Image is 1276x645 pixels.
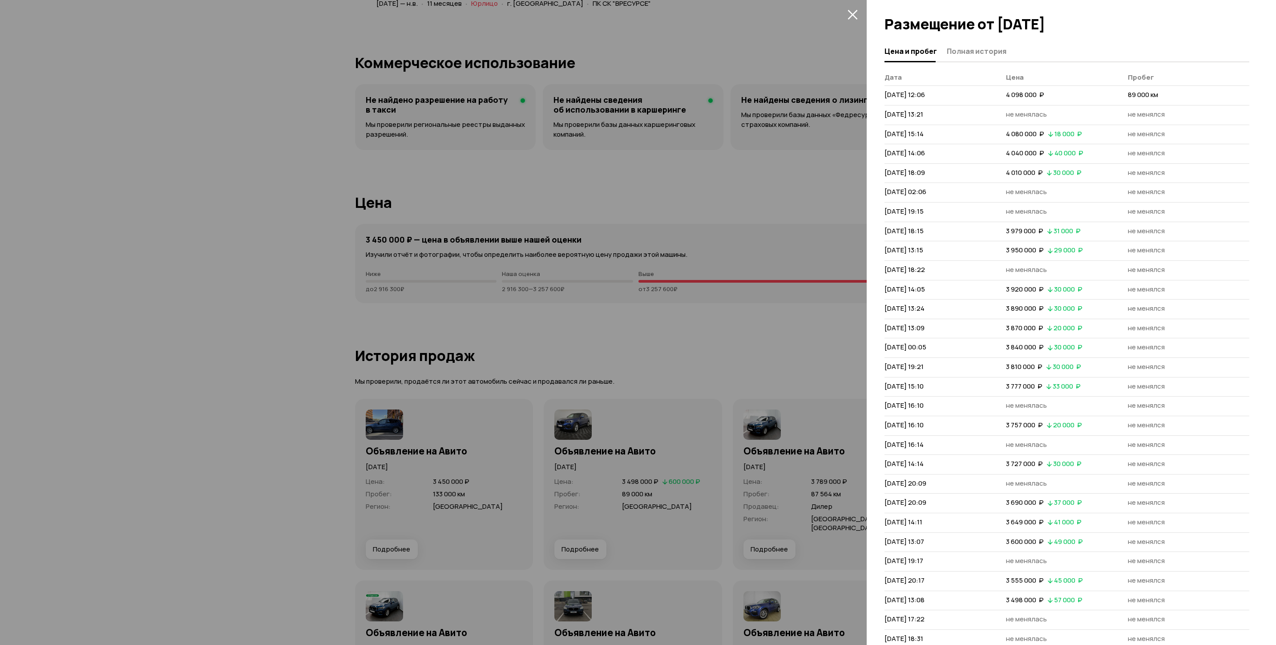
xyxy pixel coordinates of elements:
span: не менялся [1128,265,1165,274]
span: [DATE] 14:06 [884,148,925,158]
span: [DATE] 16:14 [884,440,924,449]
span: 29 000 ₽ [1054,245,1083,255]
span: Цена и пробег [884,47,937,56]
span: [DATE] 16:10 [884,420,924,430]
span: 3 649 000 ₽ [1006,517,1044,527]
span: 33 000 ₽ [1053,381,1081,391]
span: 4 080 000 ₽ [1006,129,1044,138]
span: не менялся [1128,517,1165,527]
span: [DATE] 15:14 [884,129,924,138]
span: не менялся [1128,537,1165,546]
span: 3 757 000 ₽ [1006,420,1043,430]
span: 30 000 ₽ [1053,459,1082,468]
span: [DATE] 19:17 [884,556,923,565]
span: [DATE] 19:15 [884,207,924,216]
span: не менялась [1006,614,1047,624]
span: не менялась [1006,265,1047,274]
span: 30 000 ₽ [1054,342,1082,352]
span: [DATE] 02:06 [884,187,926,196]
span: 3 950 000 ₽ [1006,245,1044,255]
span: 3 979 000 ₽ [1006,226,1043,235]
span: не менялся [1128,595,1165,604]
span: не менялся [1128,148,1165,158]
span: не менялся [1128,381,1165,391]
span: 3 920 000 ₽ [1006,284,1044,294]
span: 3 890 000 ₽ [1006,304,1044,313]
span: 30 000 ₽ [1054,304,1082,313]
span: [DATE] 14:05 [884,284,925,294]
span: не менялся [1128,304,1165,313]
span: не менялась [1006,110,1047,119]
span: 30 000 ₽ [1053,362,1081,371]
span: 20 000 ₽ [1054,323,1082,333]
span: Дата [884,73,902,82]
span: не менялся [1128,129,1165,138]
span: 30 000 ₽ [1054,284,1082,294]
span: Цена [1006,73,1024,82]
span: [DATE] 15:10 [884,381,924,391]
span: 3 498 000 ₽ [1006,595,1044,604]
span: [DATE] 19:21 [884,362,924,371]
span: [DATE] 20:09 [884,479,926,488]
span: не менялся [1128,187,1165,196]
span: 3 870 000 ₽ [1006,323,1043,333]
span: не менялся [1128,614,1165,624]
span: 18 000 ₽ [1054,129,1082,138]
span: не менялась [1006,207,1047,216]
span: не менялась [1006,479,1047,488]
span: [DATE] 13:24 [884,304,925,313]
span: 37 000 ₽ [1054,498,1082,507]
span: не менялся [1128,556,1165,565]
span: не менялся [1128,245,1165,255]
span: не менялся [1128,459,1165,468]
span: не менялась [1006,634,1047,643]
span: не менялся [1128,440,1165,449]
span: [DATE] 13:09 [884,323,925,333]
span: 4 098 000 ₽ [1006,90,1044,99]
span: не менялся [1128,110,1165,119]
span: [DATE] 20:09 [884,498,926,507]
span: 4 040 000 ₽ [1006,148,1044,158]
span: [DATE] 20:17 [884,576,925,585]
span: [DATE] 18:31 [884,634,923,643]
button: закрыть [845,7,860,21]
span: Полная история [947,47,1006,56]
span: не менялась [1006,556,1047,565]
span: [DATE] 13:07 [884,537,924,546]
span: не менялся [1128,168,1165,177]
span: Пробег [1128,73,1154,82]
span: [DATE] 13:08 [884,595,925,604]
span: не менялась [1006,187,1047,196]
span: не менялся [1128,226,1165,235]
span: не менялся [1128,362,1165,371]
span: [DATE] 14:11 [884,517,922,527]
span: [DATE] 13:21 [884,110,923,119]
span: не менялся [1128,576,1165,585]
span: не менялся [1128,634,1165,643]
span: 57 000 ₽ [1054,595,1082,604]
span: 49 000 ₽ [1054,537,1083,546]
span: 3 600 000 ₽ [1006,537,1044,546]
span: не менялся [1128,401,1165,410]
span: 3 810 000 ₽ [1006,362,1042,371]
span: 89 000 км [1128,90,1158,99]
span: 41 000 ₽ [1054,517,1082,527]
span: [DATE] 00:05 [884,342,926,352]
span: 4 010 000 ₽ [1006,168,1043,177]
span: 3 727 000 ₽ [1006,459,1043,468]
span: 30 000 ₽ [1053,168,1082,177]
span: не менялся [1128,284,1165,294]
span: [DATE] 14:14 [884,459,924,468]
span: 3 690 000 ₽ [1006,498,1044,507]
span: [DATE] 13:15 [884,245,923,255]
span: не менялась [1006,401,1047,410]
span: 20 000 ₽ [1053,420,1082,430]
span: [DATE] 18:15 [884,226,924,235]
span: 45 000 ₽ [1054,576,1083,585]
span: 3 840 000 ₽ [1006,342,1044,352]
span: не менялся [1128,420,1165,430]
span: 3 777 000 ₽ [1006,381,1042,391]
span: 31 000 ₽ [1054,226,1081,235]
span: не менялся [1128,342,1165,352]
span: не менялся [1128,207,1165,216]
